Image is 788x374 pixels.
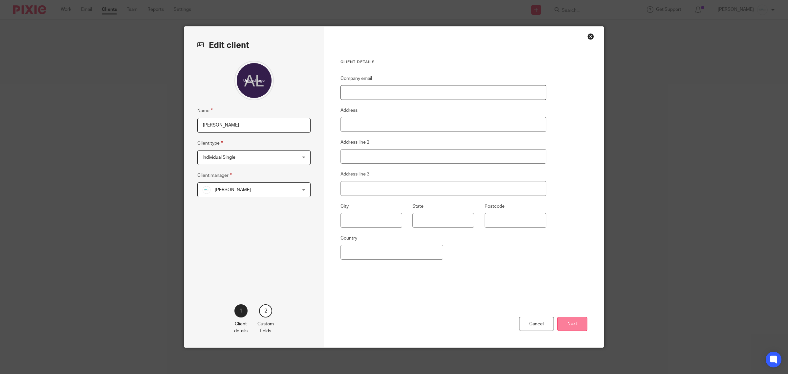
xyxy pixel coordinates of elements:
[215,188,251,192] span: [PERSON_NAME]
[412,203,424,210] label: State
[340,59,546,65] h3: Client details
[340,75,372,82] label: Company email
[197,172,232,179] label: Client manager
[234,304,248,317] div: 1
[340,203,349,210] label: City
[340,235,357,242] label: Country
[519,317,554,331] div: Cancel
[340,139,369,146] label: Address line 2
[485,203,505,210] label: Postcode
[259,304,272,317] div: 2
[197,139,223,147] label: Client type
[257,321,274,334] p: Custom fields
[557,317,587,331] button: Next
[203,186,210,194] img: _Logo.png
[340,171,369,177] label: Address line 3
[197,40,311,51] h2: Edit client
[203,155,235,160] span: Individual Single
[197,107,213,114] label: Name
[587,33,594,40] div: Close this dialog window
[340,107,358,114] label: Address
[234,321,248,334] p: Client details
